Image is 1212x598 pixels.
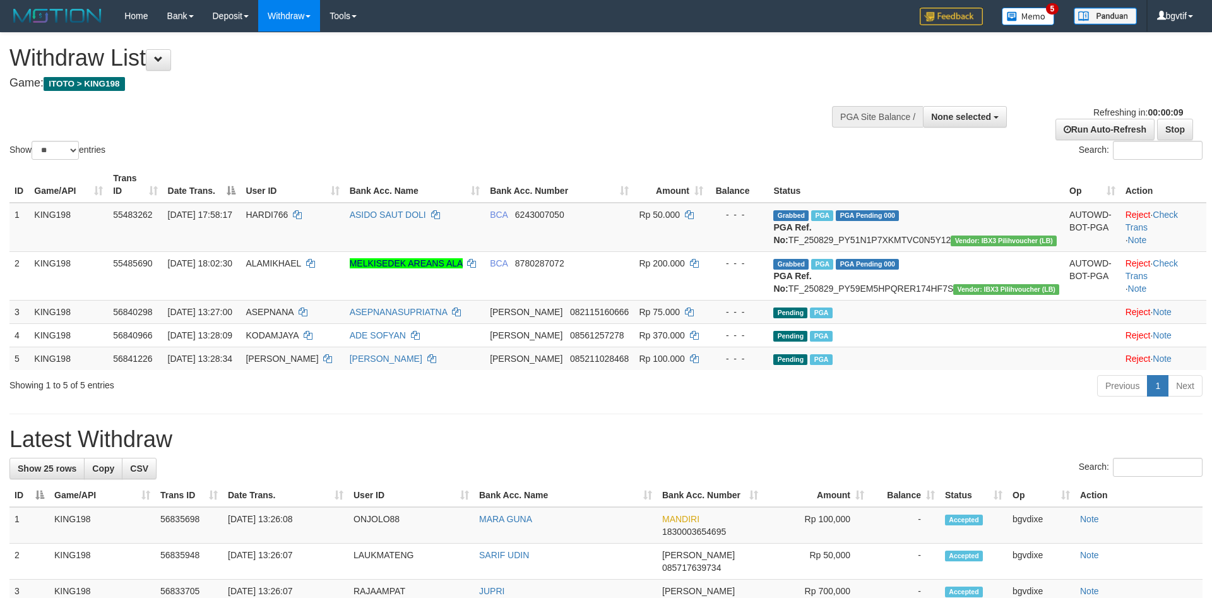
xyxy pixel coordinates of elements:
[155,544,223,580] td: 56835948
[869,544,940,580] td: -
[1128,284,1147,294] a: Note
[773,271,811,294] b: PGA Ref. No:
[923,106,1007,128] button: None selected
[223,507,348,544] td: [DATE] 13:26:08
[168,330,232,340] span: [DATE] 13:28:09
[1126,210,1151,220] a: Reject
[92,463,114,474] span: Copy
[1126,258,1151,268] a: Reject
[570,354,629,364] span: Copy 085211028468 to clipboard
[479,586,504,596] a: JUPRI
[1153,354,1172,364] a: Note
[113,330,152,340] span: 56840966
[1168,375,1203,397] a: Next
[29,203,108,252] td: KING198
[9,347,29,370] td: 5
[1093,107,1183,117] span: Refreshing in:
[32,141,79,160] select: Showentries
[9,141,105,160] label: Show entries
[246,258,300,268] span: ALAMIKHAEL
[246,330,299,340] span: KODAMJAYA
[1153,330,1172,340] a: Note
[1064,251,1120,300] td: AUTOWD-BOT-PGA
[49,484,155,507] th: Game/API: activate to sort column ascending
[1064,167,1120,203] th: Op: activate to sort column ascending
[9,77,795,90] h4: Game:
[490,210,508,220] span: BCA
[348,507,474,544] td: ONJOLO88
[773,354,807,365] span: Pending
[773,331,807,342] span: Pending
[713,257,763,270] div: - - -
[9,251,29,300] td: 2
[836,210,899,221] span: PGA Pending
[1097,375,1148,397] a: Previous
[29,300,108,323] td: KING198
[662,527,726,537] span: Copy 1830003654695 to clipboard
[9,323,29,347] td: 4
[662,563,721,573] span: Copy 085717639734 to clipboard
[1113,141,1203,160] input: Search:
[1080,550,1099,560] a: Note
[515,210,564,220] span: Copy 6243007050 to clipboard
[1126,354,1151,364] a: Reject
[515,258,564,268] span: Copy 8780287072 to clipboard
[639,354,684,364] span: Rp 100.000
[29,251,108,300] td: KING198
[708,167,768,203] th: Balance
[662,586,735,596] span: [PERSON_NAME]
[773,308,807,318] span: Pending
[1007,544,1075,580] td: bgvdixe
[49,507,155,544] td: KING198
[350,354,422,364] a: [PERSON_NAME]
[49,544,155,580] td: KING198
[1080,514,1099,524] a: Note
[1007,507,1075,544] td: bgvdixe
[945,515,983,525] span: Accepted
[490,354,562,364] span: [PERSON_NAME]
[29,167,108,203] th: Game/API: activate to sort column ascending
[810,354,832,365] span: Marked by bgvdixe
[1113,458,1203,477] input: Search:
[1074,8,1137,25] img: panduan.png
[108,167,162,203] th: Trans ID: activate to sort column ascending
[490,330,562,340] span: [PERSON_NAME]
[763,507,869,544] td: Rp 100,000
[713,306,763,318] div: - - -
[768,167,1064,203] th: Status
[1126,258,1178,281] a: Check Trans
[113,354,152,364] span: 56841226
[773,259,809,270] span: Grabbed
[811,259,833,270] span: Marked by bgvdixe
[662,514,699,524] span: MANDIRI
[639,307,680,317] span: Rp 75.000
[945,587,983,597] span: Accepted
[920,8,983,25] img: Feedback.jpg
[168,354,232,364] span: [DATE] 13:28:34
[29,323,108,347] td: KING198
[763,544,869,580] td: Rp 50,000
[773,210,809,221] span: Grabbed
[1079,458,1203,477] label: Search:
[1055,119,1155,140] a: Run Auto-Refresh
[1120,347,1206,370] td: ·
[1002,8,1055,25] img: Button%20Memo.svg
[662,550,735,560] span: [PERSON_NAME]
[639,258,684,268] span: Rp 200.000
[350,258,463,268] a: MELKISEDEK AREANS ALA
[9,544,49,580] td: 2
[1046,3,1059,15] span: 5
[9,374,496,392] div: Showing 1 to 5 of 5 entries
[479,514,532,524] a: MARA GUNA
[223,544,348,580] td: [DATE] 13:26:07
[1120,203,1206,252] td: · ·
[9,45,795,71] h1: Withdraw List
[1153,307,1172,317] a: Note
[713,352,763,365] div: - - -
[130,463,148,474] span: CSV
[1128,235,1147,245] a: Note
[951,236,1057,246] span: Vendor URL: https://dashboard.q2checkout.com/secure
[9,167,29,203] th: ID
[44,77,125,91] span: ITOTO > KING198
[122,458,157,479] a: CSV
